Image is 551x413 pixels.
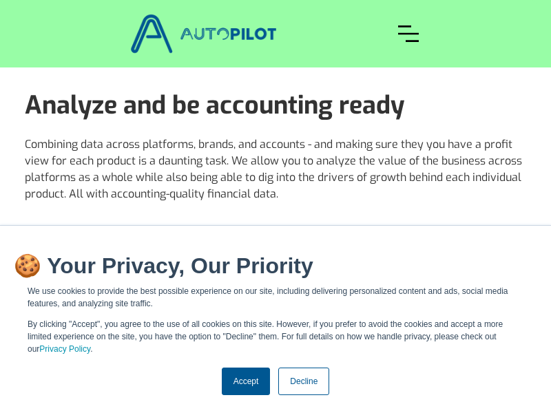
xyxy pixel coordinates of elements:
[386,13,431,55] div: menu
[222,368,271,395] a: Accept
[25,136,526,202] p: Combining data across platforms, brands, and accounts - and making sure they you have a profit vi...
[28,285,523,310] p: We use cookies to provide the best possible experience on our site, including delivering personal...
[25,89,404,122] strong: Analyze and be accounting ready
[278,368,329,395] a: Decline
[28,318,523,355] p: By clicking "Accept", you agree to the use of all cookies on this site. However, if you prefer to...
[14,253,537,278] h2: 🍪 Your Privacy, Our Priority
[39,344,90,354] a: Privacy Policy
